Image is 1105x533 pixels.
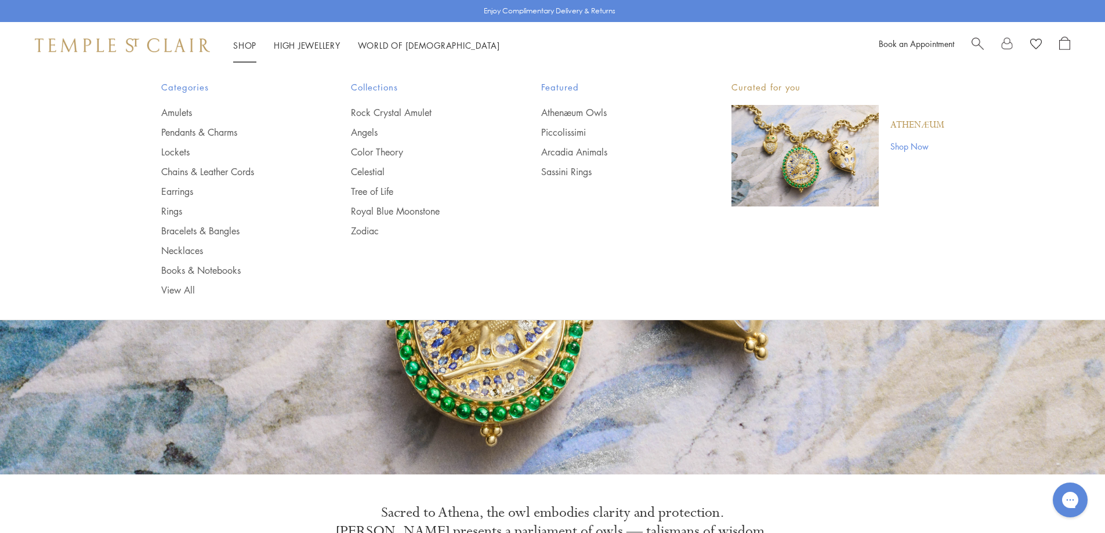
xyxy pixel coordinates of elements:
img: Temple St. Clair [35,38,210,52]
a: Zodiac [351,224,495,237]
a: Bracelets & Bangles [161,224,305,237]
a: Sassini Rings [541,165,685,178]
p: Curated for you [731,80,944,95]
a: Rings [161,205,305,217]
a: Rock Crystal Amulet [351,106,495,119]
iframe: Gorgias live chat messenger [1047,478,1093,521]
a: Book an Appointment [879,38,954,49]
a: Color Theory [351,146,495,158]
span: Featured [541,80,685,95]
p: Enjoy Complimentary Delivery & Returns [484,5,615,17]
a: Piccolissimi [541,126,685,139]
a: Amulets [161,106,305,119]
a: Angels [351,126,495,139]
a: Athenæum Owls [541,106,685,119]
a: Necklaces [161,244,305,257]
a: View Wishlist [1030,37,1042,54]
a: Search [972,37,984,54]
a: Lockets [161,146,305,158]
a: Pendants & Charms [161,126,305,139]
a: High JewelleryHigh Jewellery [274,39,340,51]
a: Royal Blue Moonstone [351,205,495,217]
a: Tree of Life [351,185,495,198]
a: Books & Notebooks [161,264,305,277]
a: Celestial [351,165,495,178]
a: Athenæum [890,119,944,132]
span: Collections [351,80,495,95]
span: Categories [161,80,305,95]
a: Chains & Leather Cords [161,165,305,178]
a: Earrings [161,185,305,198]
a: World of [DEMOGRAPHIC_DATA]World of [DEMOGRAPHIC_DATA] [358,39,500,51]
a: Open Shopping Bag [1059,37,1070,54]
a: Arcadia Animals [541,146,685,158]
a: Shop Now [890,140,944,153]
a: ShopShop [233,39,256,51]
a: View All [161,284,305,296]
nav: Main navigation [233,38,500,53]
